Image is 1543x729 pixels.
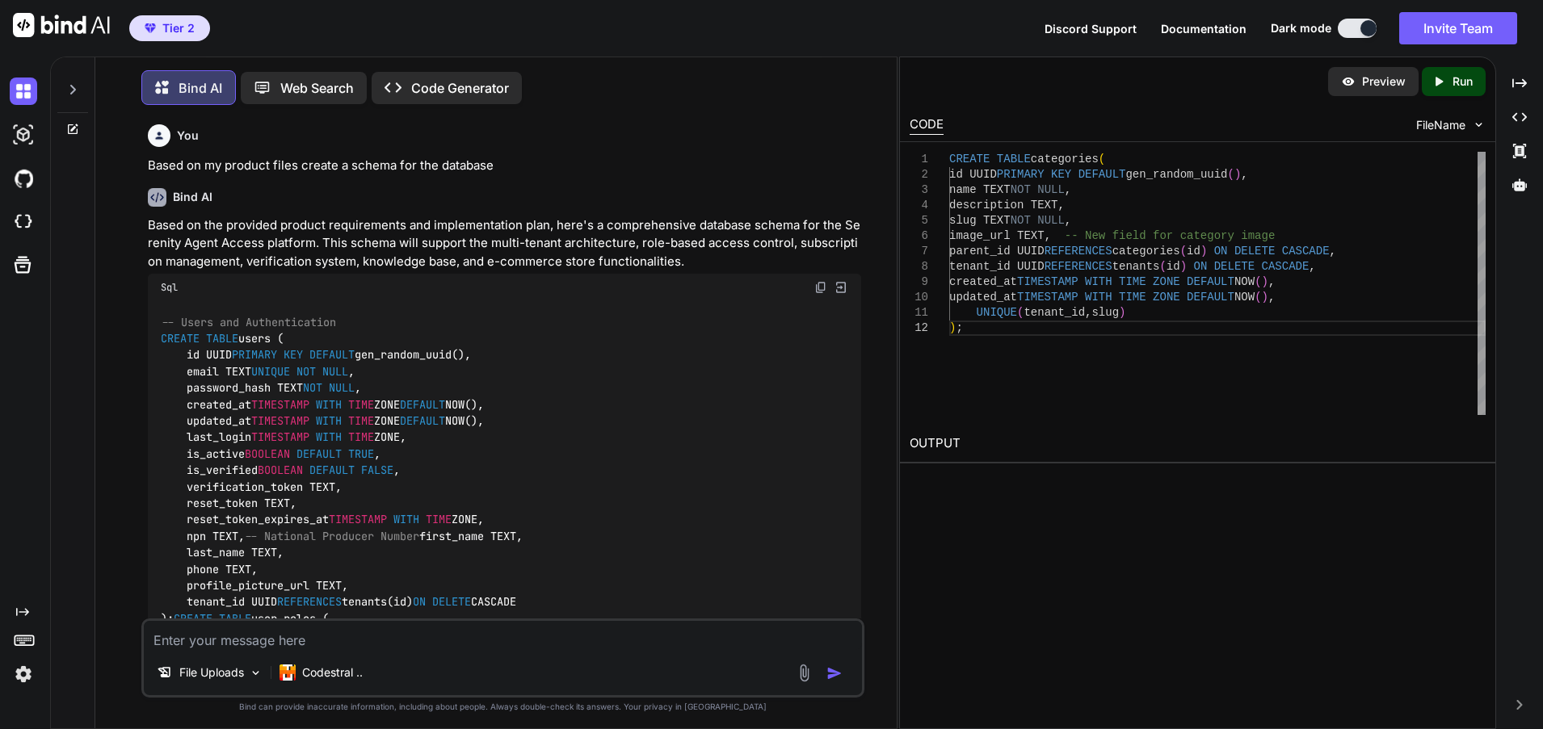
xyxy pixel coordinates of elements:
span: NOT NULL [303,381,355,396]
span: TIME [348,413,374,428]
span: DELETE [432,595,471,610]
span: ) [949,321,956,334]
span: categories [1031,153,1099,165]
span: NOW [1234,275,1255,288]
span: id [1167,260,1180,273]
span: DEFAULT [296,446,342,461]
span: ) [1261,275,1268,288]
span: TIMESTAMP [251,413,309,428]
span: -- New field for category image [1065,229,1275,242]
img: Bind AI [13,13,110,37]
span: , [1044,229,1050,242]
div: 3 [910,182,928,198]
span: PRIMARY [997,168,1045,181]
span: DEFAULT [400,397,445,412]
span: ( [1099,153,1105,165]
span: BOOLEAN [245,446,290,461]
img: attachment [795,664,814,682]
span: CREATE TABLE [174,611,251,626]
span: DEFAULT [1187,291,1234,304]
span: , [1065,183,1071,196]
div: CODE [910,115,944,135]
span: TIMESTAMP [1017,275,1078,288]
h6: You [177,128,199,144]
span: CASCADE [1261,260,1309,273]
img: preview [1341,74,1356,89]
h6: Bind AI [173,189,212,205]
div: 10 [910,290,928,305]
span: updated_at [949,291,1017,304]
span: tenant_id UUID [949,260,1045,273]
div: 7 [910,244,928,259]
span: name TEXT [949,183,1011,196]
span: TIME [1119,291,1146,304]
span: WITH [316,430,342,445]
span: TRUE [348,446,374,461]
span: CREATE TABLE [161,331,238,346]
span: , [1057,199,1064,212]
span: ) [1119,306,1125,319]
span: TIMESTAMP [1017,291,1078,304]
img: settings [10,660,37,688]
span: ) [1234,168,1241,181]
span: ( [1180,245,1187,258]
span: REFERENCES [1044,245,1112,258]
span: Tier 2 [162,20,195,36]
p: Web Search [280,78,354,98]
span: ) [1261,291,1268,304]
span: ( [1255,291,1261,304]
span: , [1085,306,1091,319]
h2: OUTPUT [900,425,1495,463]
span: WITH [316,397,342,412]
span: ( [1227,168,1234,181]
span: FileName [1416,117,1465,133]
img: darkChat [10,78,37,105]
img: githubDark [10,165,37,192]
img: cloudideIcon [10,208,37,236]
span: DEFAULT [1187,275,1234,288]
span: Dark mode [1271,20,1331,36]
span: DELETE [1234,245,1275,258]
img: Codestral 25.01 [280,664,296,681]
span: ZONE [1153,291,1180,304]
div: 2 [910,167,928,182]
span: image_url TEXT [949,229,1045,242]
span: Documentation [1161,22,1247,36]
span: ) [1180,260,1187,273]
span: , [1329,245,1335,258]
span: Discord Support [1045,22,1137,36]
span: NOW [1234,291,1255,304]
div: 8 [910,259,928,274]
span: ZONE [1153,275,1180,288]
span: ON [413,595,426,610]
button: premiumTier 2 [129,15,210,41]
p: File Uploads [179,664,244,681]
span: KEY [1051,168,1071,181]
img: premium [145,23,156,33]
span: REFERENCES [277,595,342,610]
span: ; [956,321,962,334]
span: BOOLEAN [258,463,303,478]
p: Bind can provide inaccurate information, including about people. Always double-check its answers.... [141,701,864,713]
p: Codestral .. [302,664,363,681]
button: Discord Support [1045,20,1137,37]
span: id [1187,245,1200,258]
span: DEFAULT [400,413,445,428]
span: ) [1200,245,1207,258]
p: Based on my product files create a schema for the database [148,157,861,175]
span: , [1065,214,1071,227]
span: TIME [426,513,452,527]
span: ( [1159,260,1166,273]
span: PRIMARY KEY [232,348,303,362]
span: ON [1193,260,1207,273]
img: copy [814,281,827,294]
span: parent_id UUID [949,245,1045,258]
span: NOT [1010,214,1030,227]
span: TIME [348,397,374,412]
img: Pick Models [249,666,263,680]
p: Code Generator [411,78,509,98]
span: -- National Producer Number [245,529,419,543]
span: NULL [1037,214,1065,227]
span: NULL [1037,183,1065,196]
span: WITH [316,413,342,428]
